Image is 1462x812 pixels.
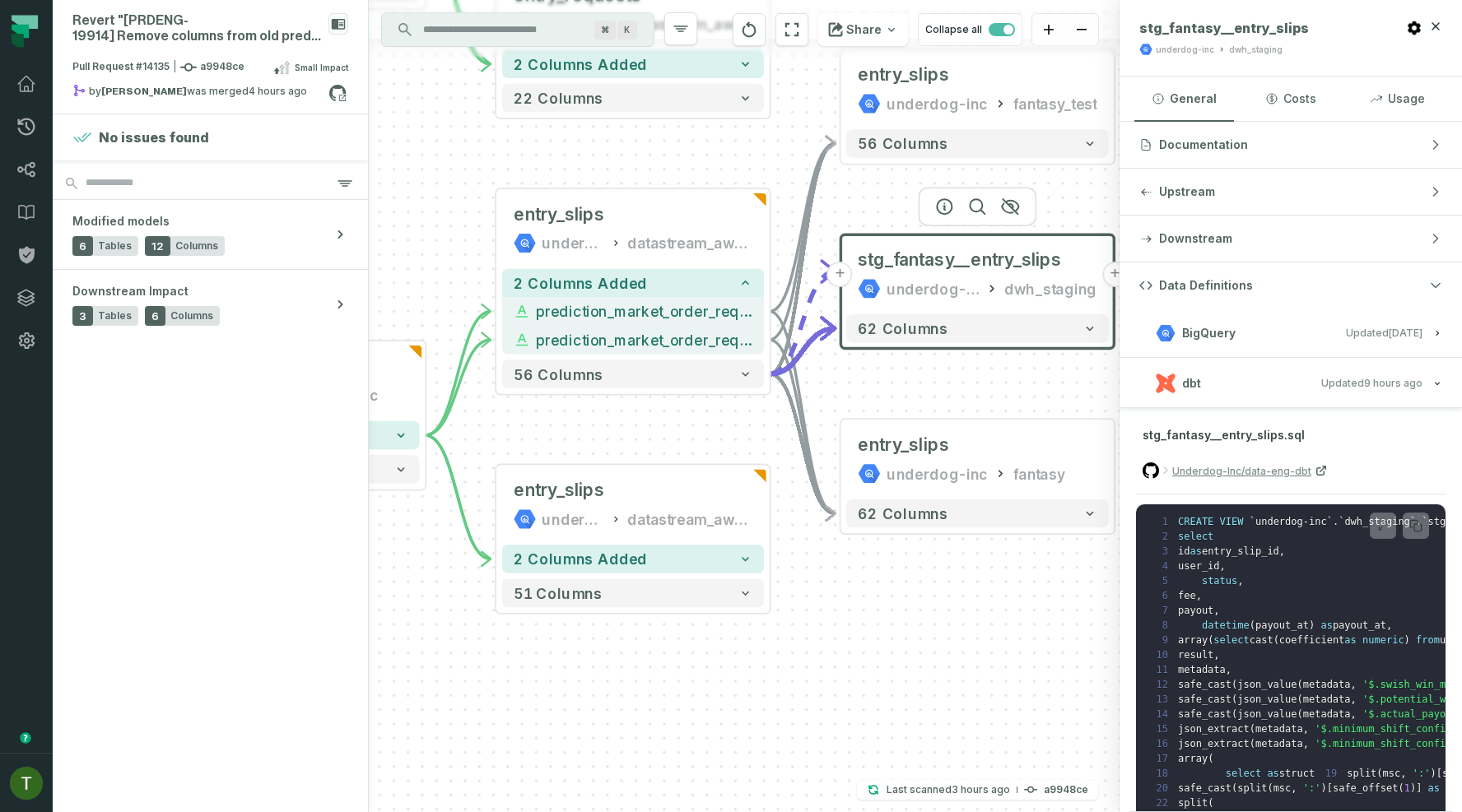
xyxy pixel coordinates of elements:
[1159,137,1248,153] span: Documentation
[858,248,1061,271] span: stg_fantasy__entry_slips
[1139,322,1442,344] button: BigQueryUpdated[DATE] 1:12:01 AM
[770,143,836,374] g: Edge from b895c65dd3778ccbed3349f5b17a9e30 to 8a3d562748b0e1539f3cd132fe7fbbe2
[1044,785,1088,795] h4: a9948ce
[627,232,752,255] div: datastream_aws_fantasy_public
[1255,619,1309,631] span: payout_at
[1413,768,1431,779] span: ':'
[1410,782,1416,794] span: )
[1178,531,1213,542] span: select
[1255,723,1303,735] span: metadata
[770,374,836,513] g: Edge from b895c65dd3778ccbed3349f5b17a9e30 to 67de5bbfcba013efce1fecddf389602f
[1297,708,1303,720] span: (
[1208,634,1213,646] span: (
[627,508,752,531] div: datastream_aws_fantasy_deletes_public
[1190,545,1201,557] span: as
[98,239,132,253] span: Tables
[514,332,531,349] span: string
[1143,428,1305,442] span: stg_fantasy__entry_slips.sql
[72,59,244,76] span: Pull Request #14135 a9948ce
[1146,514,1178,529] span: 1
[1178,634,1208,646] span: array
[1120,169,1462,215] button: Upstream
[1351,694,1357,705] span: ,
[10,767,43,800] img: avatar of Tomer Galun
[770,328,836,374] g: Edge from b895c65dd3778ccbed3349f5b17a9e30 to d0eace6ce40cd7714a75e7c76b59cf5a
[1013,92,1097,115] div: fantasy_test
[1362,634,1404,646] span: numeric
[1146,781,1178,796] span: 20
[1232,679,1237,690] span: (
[1146,618,1178,633] span: 8
[1333,619,1386,631] span: payout_at
[887,92,988,115] div: underdog-inc
[514,584,602,601] span: 51 columns
[1226,664,1232,675] span: ,
[1146,559,1178,573] span: 4
[1309,619,1315,631] span: )
[1241,77,1340,121] button: Costs
[425,435,491,559] g: Edge from eaadbbeee48474515d6a38a42b2a66e4 to 62750a280e8c72e70c19b9cc23c945c1
[1146,544,1178,559] span: 3
[1146,529,1178,544] span: 2
[1303,723,1309,735] span: ,
[1208,797,1213,809] span: (
[1226,768,1261,779] span: select
[1250,738,1255,749] span: (
[1146,677,1178,692] span: 12
[249,85,307,97] relative-time: Aug 11, 2025, 7:42 PM GMT+3
[887,462,988,485] div: underdog-inc
[72,236,93,256] span: 6
[1339,516,1344,527] span: `
[514,550,648,568] span: 2 columns added
[1237,708,1297,720] span: json_value
[1303,708,1351,720] span: metadata
[1146,766,1178,781] span: 18
[1255,516,1327,527] span: underdog-inc
[1178,605,1213,616] span: payout
[1389,327,1422,339] relative-time: Aug 11, 2025, 1:12 AM GMT+3
[1146,573,1178,588] span: 5
[1213,649,1219,661] span: ,
[1182,375,1201,392] span: dbt
[1208,753,1213,764] span: (
[1386,619,1392,631] span: ,
[1416,634,1440,646] span: from
[818,13,908,46] button: Share
[1178,708,1232,720] span: safe_cast
[1250,516,1255,527] span: `
[594,21,616,39] span: Press ⌘ + K to focus the search bar
[1146,692,1178,707] span: 13
[858,64,949,87] div: entry_slips
[99,128,209,147] h4: No issues found
[918,13,1022,46] button: Collapse all
[1297,694,1303,705] span: (
[1428,782,1440,794] span: as
[1146,722,1178,736] span: 15
[1333,782,1398,794] span: safe_offset
[1320,782,1326,794] span: )
[425,312,491,435] g: Edge from eaadbbeee48474515d6a38a42b2a66e4 to b895c65dd3778ccbed3349f5b17a9e30
[331,384,378,407] div: public
[1333,516,1339,527] span: .
[1178,516,1213,527] span: CREATE
[1146,588,1178,603] span: 6
[1159,277,1253,294] span: Data Definitions
[72,213,170,230] span: Modified models
[1347,768,1376,779] span: split
[887,277,979,300] div: underdog-inc
[1404,782,1410,794] span: 1
[1159,183,1215,200] span: Upstream
[1159,230,1232,247] span: Downstream
[542,508,604,531] div: underdog-inc
[1120,216,1462,262] button: Downstream
[1404,634,1410,646] span: )
[887,782,1010,798] p: Last scanned
[1303,782,1321,794] span: ':'
[1237,694,1297,705] span: json_value
[1213,634,1249,646] span: select
[1156,44,1214,56] div: underdog-inc
[1146,796,1178,810] span: 22
[1436,768,1442,779] span: [
[1250,723,1255,735] span: (
[1348,77,1447,121] button: Usage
